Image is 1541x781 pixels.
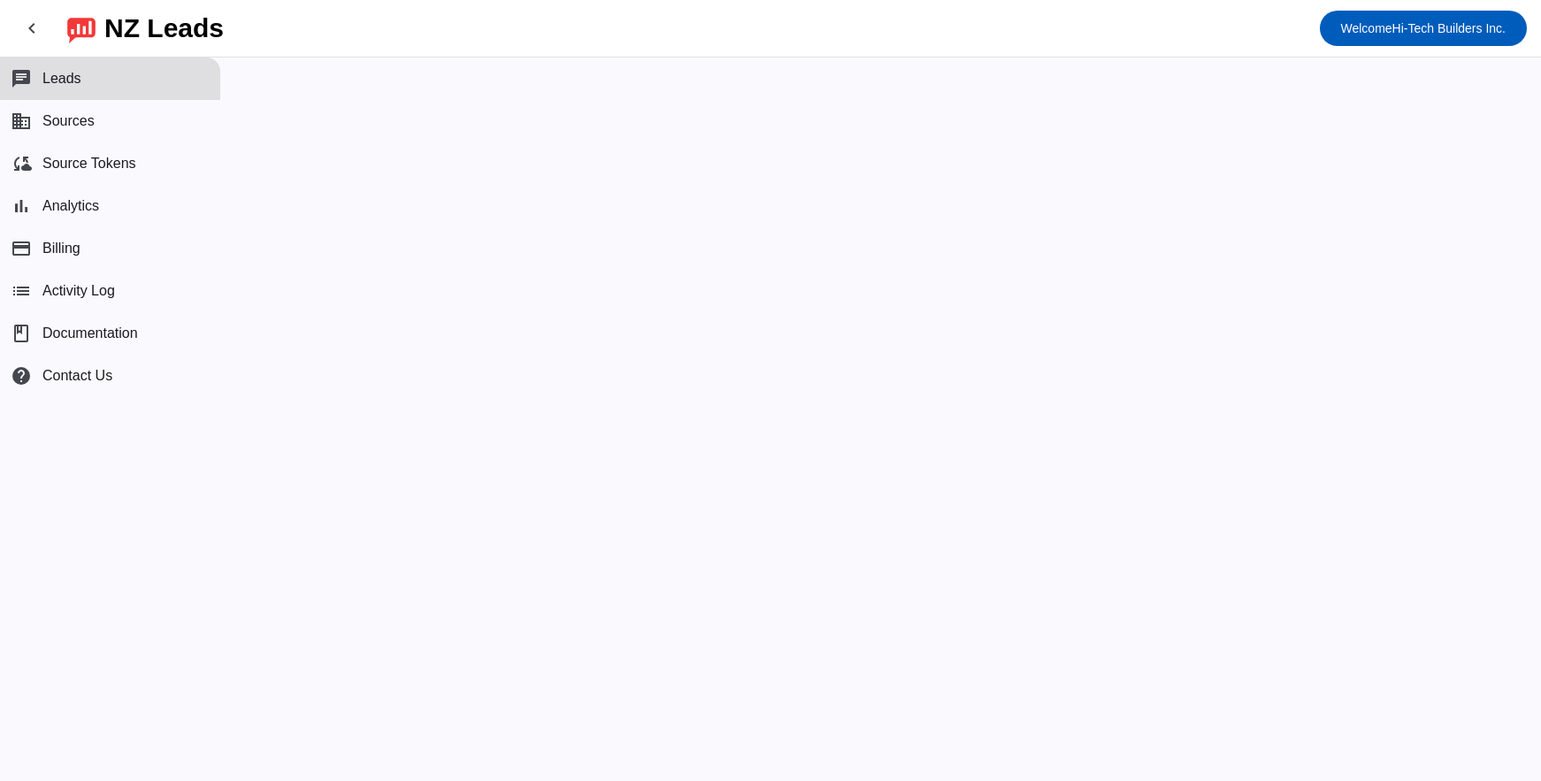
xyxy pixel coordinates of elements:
[11,365,32,387] mat-icon: help
[1320,11,1527,46] button: WelcomeHi-Tech Builders Inc.
[11,195,32,217] mat-icon: bar_chart
[1341,21,1392,35] span: Welcome
[67,13,96,43] img: logo
[42,368,112,384] span: Contact Us
[11,280,32,302] mat-icon: list
[11,111,32,132] mat-icon: business
[1341,16,1506,41] span: Hi-Tech Builders Inc.
[42,156,136,172] span: Source Tokens
[42,325,138,341] span: Documentation
[42,283,115,299] span: Activity Log
[42,241,80,257] span: Billing
[42,113,95,129] span: Sources
[11,153,32,174] mat-icon: cloud_sync
[11,238,32,259] mat-icon: payment
[42,198,99,214] span: Analytics
[21,18,42,39] mat-icon: chevron_left
[11,323,32,344] span: book
[42,71,81,87] span: Leads
[11,68,32,89] mat-icon: chat
[104,16,224,41] div: NZ Leads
